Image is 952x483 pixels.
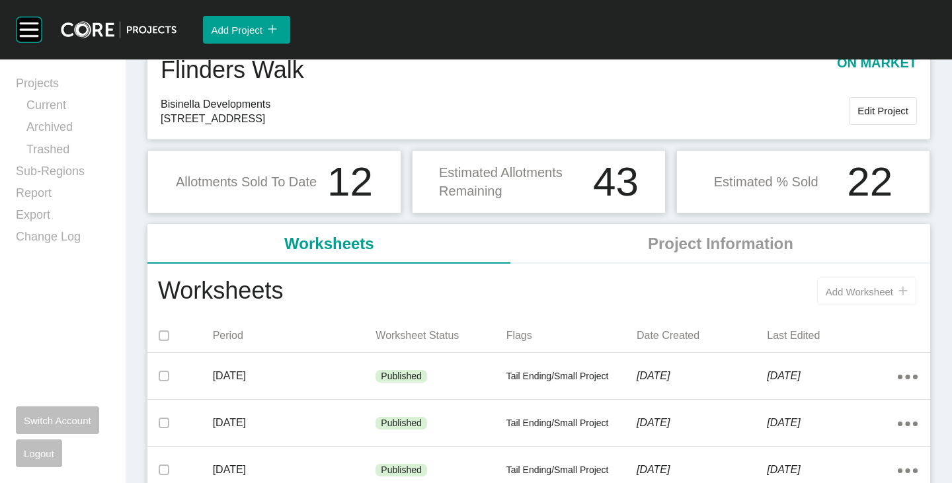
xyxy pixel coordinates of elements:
p: [DATE] [637,369,767,383]
a: Sub-Regions [16,163,110,185]
li: Project Information [511,224,930,264]
h1: 12 [327,161,373,202]
button: Add Worksheet [817,278,916,305]
a: Export [16,207,110,229]
button: Logout [16,439,62,467]
p: [DATE] [637,416,767,430]
span: Bisinella Developments [161,97,849,112]
p: Estimated % Sold [714,172,818,191]
p: [DATE] [213,416,376,430]
span: [STREET_ADDRESS] [161,112,849,126]
h1: Worksheets [158,274,283,309]
p: [DATE] [767,416,897,430]
p: Published [381,370,422,383]
p: Tail Ending/Small Project [506,417,637,430]
p: [DATE] [767,369,897,383]
span: Switch Account [24,415,91,426]
a: Archived [26,119,110,141]
span: Logout [24,448,54,459]
a: Projects [16,75,110,97]
a: Report [16,185,110,207]
a: Trashed [26,141,110,163]
h1: 22 [847,161,892,202]
p: Date Created [637,328,767,343]
p: [DATE] [213,463,376,477]
p: Tail Ending/Small Project [506,464,637,477]
p: [DATE] [213,369,376,383]
p: [DATE] [637,463,767,477]
p: Allotments Sold To Date [176,172,317,191]
p: Worksheet Status [376,328,506,343]
p: Last Edited [767,328,897,343]
p: [DATE] [767,463,897,477]
button: Add Project [203,16,290,44]
p: on market [837,54,917,87]
h1: 43 [593,161,639,202]
a: Current [26,97,110,119]
span: Add Worksheet [826,286,893,297]
button: Switch Account [16,406,99,434]
p: Published [381,464,422,477]
li: Worksheets [147,224,511,264]
p: Tail Ending/Small Project [506,370,637,383]
h1: Flinders Walk [161,54,304,87]
p: Published [381,417,422,430]
p: Flags [506,328,637,343]
p: Period [213,328,376,343]
img: core-logo-dark.3138cae2.png [61,21,177,38]
a: Change Log [16,229,110,250]
button: Edit Project [849,97,917,125]
p: Estimated Allotments Remaining [439,163,585,200]
span: Edit Project [857,105,908,116]
span: Add Project [211,24,262,36]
